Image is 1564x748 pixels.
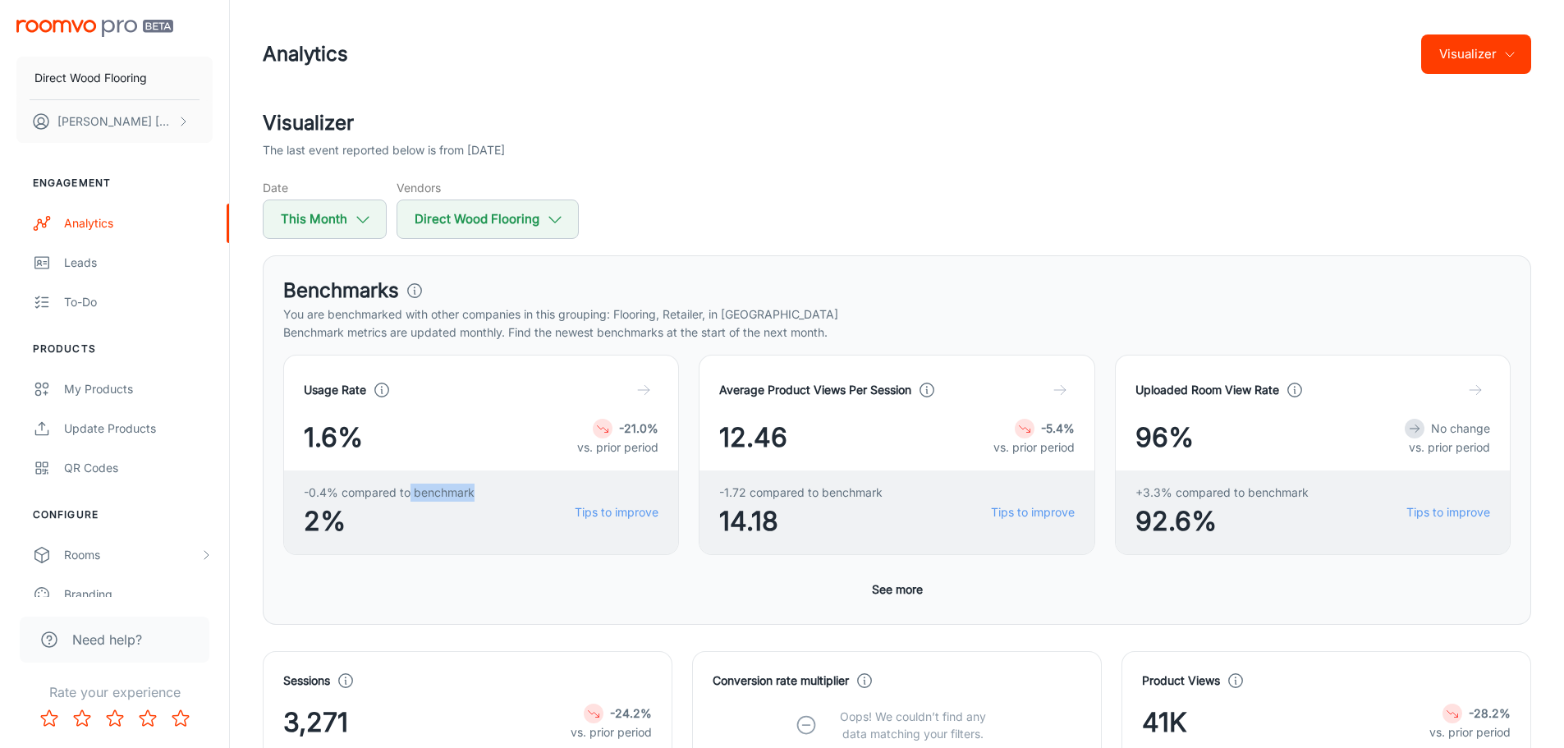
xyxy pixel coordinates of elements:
a: Tips to improve [575,503,658,521]
span: 2% [304,502,475,541]
button: Rate 4 star [131,702,164,735]
p: [PERSON_NAME] [PERSON_NAME] [57,112,173,131]
button: See more [865,575,929,604]
h4: Sessions [283,672,330,690]
img: Roomvo PRO Beta [16,20,173,37]
div: Rooms [64,546,200,564]
strong: -24.2% [610,706,652,720]
p: vs. prior period [577,438,658,457]
p: You are benchmarked with other companies in this grouping: Flooring, Retailer, in [GEOGRAPHIC_DATA] [283,305,1511,324]
button: Visualizer [1421,34,1531,74]
span: Need help? [72,630,142,649]
span: -0.4% compared to benchmark [304,484,475,502]
span: -1.72 compared to benchmark [719,484,883,502]
span: 92.6% [1135,502,1309,541]
p: Rate your experience [13,682,216,702]
h4: Conversion rate multiplier [713,672,849,690]
strong: -5.4% [1041,421,1075,435]
button: Direct Wood Flooring [397,200,579,239]
span: 41K [1142,703,1187,742]
p: vs. prior period [1429,723,1511,741]
p: vs. prior period [993,438,1075,457]
div: QR Codes [64,459,213,477]
div: Update Products [64,420,213,438]
div: Branding [64,585,213,603]
p: Direct Wood Flooring [34,69,147,87]
button: Rate 1 star [33,702,66,735]
span: 1.6% [304,418,363,457]
button: Rate 2 star [66,702,99,735]
span: 12.46 [719,418,787,457]
a: Tips to improve [1406,503,1490,521]
h3: Benchmarks [283,276,399,305]
strong: -21.0% [619,421,658,435]
h5: Vendors [397,179,579,196]
p: Benchmark metrics are updated monthly. Find the newest benchmarks at the start of the next month. [283,324,1511,342]
h5: Date [263,179,387,196]
div: Analytics [64,214,213,232]
button: Rate 5 star [164,702,197,735]
span: 3,271 [283,703,348,742]
h4: Average Product Views Per Session [719,381,911,399]
span: No change [1431,421,1490,435]
div: My Products [64,380,213,398]
span: 96% [1135,418,1194,457]
strong: -28.2% [1469,706,1511,720]
h1: Analytics [263,39,348,69]
div: To-do [64,293,213,311]
p: The last event reported below is from [DATE] [263,141,505,159]
p: Oops! We couldn’t find any data matching your filters. [828,708,998,742]
h4: Usage Rate [304,381,366,399]
button: Direct Wood Flooring [16,57,213,99]
button: [PERSON_NAME] [PERSON_NAME] [16,100,213,143]
h2: Visualizer [263,108,1531,138]
span: +3.3% compared to benchmark [1135,484,1309,502]
a: Tips to improve [991,503,1075,521]
p: vs. prior period [1405,438,1490,457]
div: Leads [64,254,213,272]
span: 14.18 [719,502,883,541]
h4: Product Views [1142,672,1220,690]
button: This Month [263,200,387,239]
h4: Uploaded Room View Rate [1135,381,1279,399]
button: Rate 3 star [99,702,131,735]
p: vs. prior period [571,723,652,741]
